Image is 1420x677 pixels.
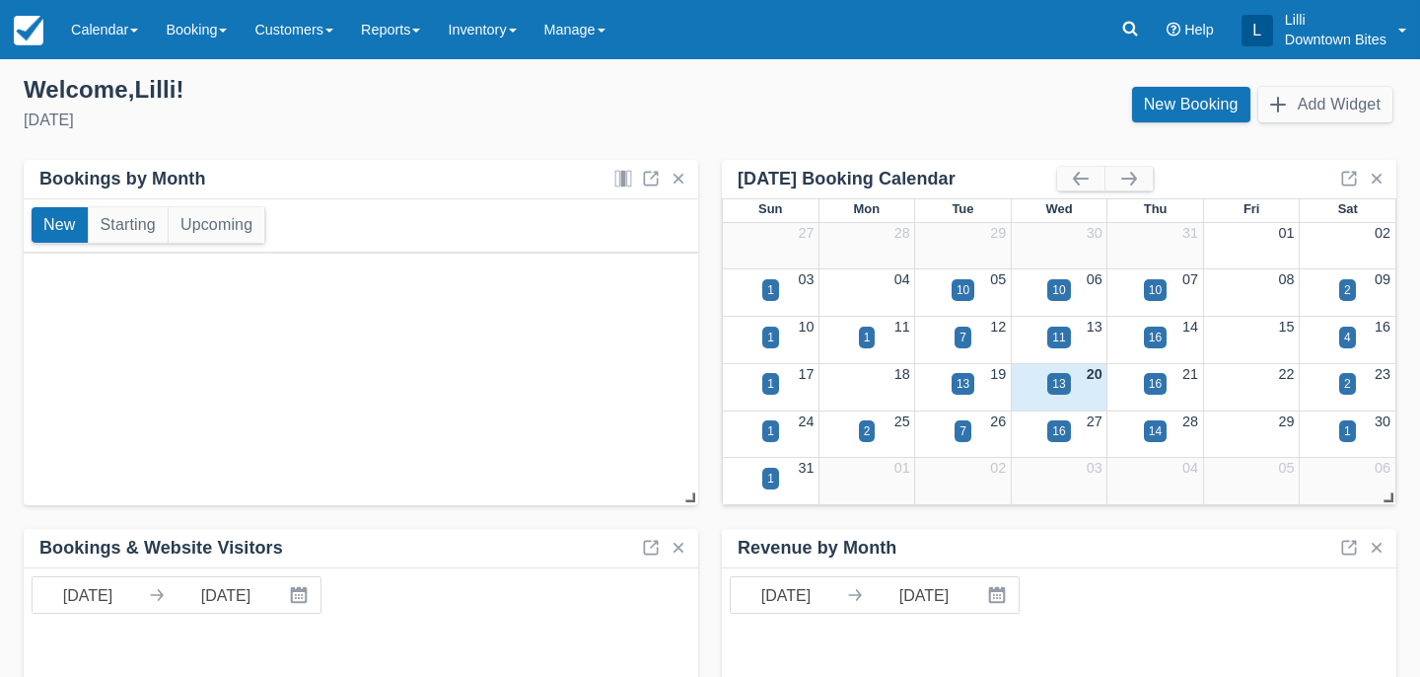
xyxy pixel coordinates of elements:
[1344,281,1351,299] div: 2
[1375,414,1390,429] a: 30
[1243,201,1260,216] span: Fri
[1285,10,1386,30] p: Lilli
[1132,87,1250,122] a: New Booking
[738,168,1057,190] div: [DATE] Booking Calendar
[1375,271,1390,287] a: 09
[864,329,871,346] div: 1
[798,319,814,335] a: 10
[1375,366,1390,382] a: 23
[1279,414,1295,429] a: 29
[1279,366,1295,382] a: 22
[1375,225,1390,241] a: 02
[1375,319,1390,335] a: 16
[1087,271,1102,287] a: 06
[767,375,774,393] div: 1
[1052,422,1065,440] div: 16
[1149,329,1162,346] div: 16
[1182,366,1198,382] a: 21
[89,207,168,243] button: Starting
[1279,460,1295,476] a: 05
[1279,271,1295,287] a: 08
[1087,414,1102,429] a: 27
[959,329,966,346] div: 7
[798,225,814,241] a: 27
[1344,422,1351,440] div: 1
[1279,225,1295,241] a: 01
[894,414,910,429] a: 25
[990,366,1006,382] a: 19
[798,460,814,476] a: 31
[869,577,979,613] input: End Date
[1052,375,1065,393] div: 13
[894,366,910,382] a: 18
[990,319,1006,335] a: 12
[952,201,973,216] span: Tue
[24,109,694,132] div: [DATE]
[1087,319,1102,335] a: 13
[1242,15,1273,46] div: L
[1279,319,1295,335] a: 15
[990,460,1006,476] a: 02
[894,460,910,476] a: 01
[959,422,966,440] div: 7
[798,414,814,429] a: 24
[14,16,43,45] img: checkfront-main-nav-mini-logo.png
[1182,319,1198,335] a: 14
[854,201,881,216] span: Mon
[1182,225,1198,241] a: 31
[990,414,1006,429] a: 26
[1144,201,1168,216] span: Thu
[894,225,910,241] a: 28
[1045,201,1072,216] span: Wed
[1087,366,1102,382] a: 20
[1167,23,1180,37] i: Help
[1149,375,1162,393] div: 16
[990,271,1006,287] a: 05
[1184,22,1214,38] span: Help
[1338,201,1358,216] span: Sat
[32,207,88,243] button: New
[1182,271,1198,287] a: 07
[957,375,969,393] div: 13
[1052,329,1065,346] div: 11
[39,168,206,190] div: Bookings by Month
[767,281,774,299] div: 1
[1149,281,1162,299] div: 10
[24,75,694,105] div: Welcome , Lilli !
[798,271,814,287] a: 03
[1149,422,1162,440] div: 14
[738,537,896,560] div: Revenue by Month
[1182,460,1198,476] a: 04
[169,207,264,243] button: Upcoming
[731,577,841,613] input: Start Date
[1258,87,1392,122] button: Add Widget
[767,422,774,440] div: 1
[1344,375,1351,393] div: 2
[957,281,969,299] div: 10
[1344,329,1351,346] div: 4
[1087,460,1102,476] a: 03
[39,537,283,560] div: Bookings & Website Visitors
[1087,225,1102,241] a: 30
[767,329,774,346] div: 1
[894,271,910,287] a: 04
[864,422,871,440] div: 2
[33,577,143,613] input: Start Date
[1285,30,1386,49] p: Downtown Bites
[1182,414,1198,429] a: 28
[758,201,782,216] span: Sun
[894,319,910,335] a: 11
[1052,281,1065,299] div: 10
[990,225,1006,241] a: 29
[281,577,320,613] button: Interact with the calendar and add the check-in date for your trip.
[798,366,814,382] a: 17
[979,577,1019,613] button: Interact with the calendar and add the check-in date for your trip.
[767,470,774,488] div: 1
[1375,460,1390,476] a: 06
[171,577,281,613] input: End Date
